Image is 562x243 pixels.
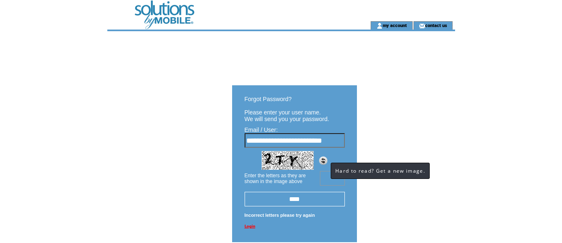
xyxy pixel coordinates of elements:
[335,167,425,174] span: Hard to read? Get a new image.
[245,224,255,228] a: Login
[245,126,278,133] span: Email / User:
[425,22,447,28] a: contact us
[376,22,383,29] img: account_icon.gif
[245,173,306,184] span: Enter the letters as they are shown in the image above
[245,211,345,220] span: Incorrect letters please try again
[262,151,314,170] img: Captcha.jpg
[419,22,425,29] img: contact_us_icon.gif
[319,156,327,165] img: refresh.png
[383,22,407,28] a: my account
[245,96,329,122] span: Forgot Password? Please enter your user name. We will send you your password.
